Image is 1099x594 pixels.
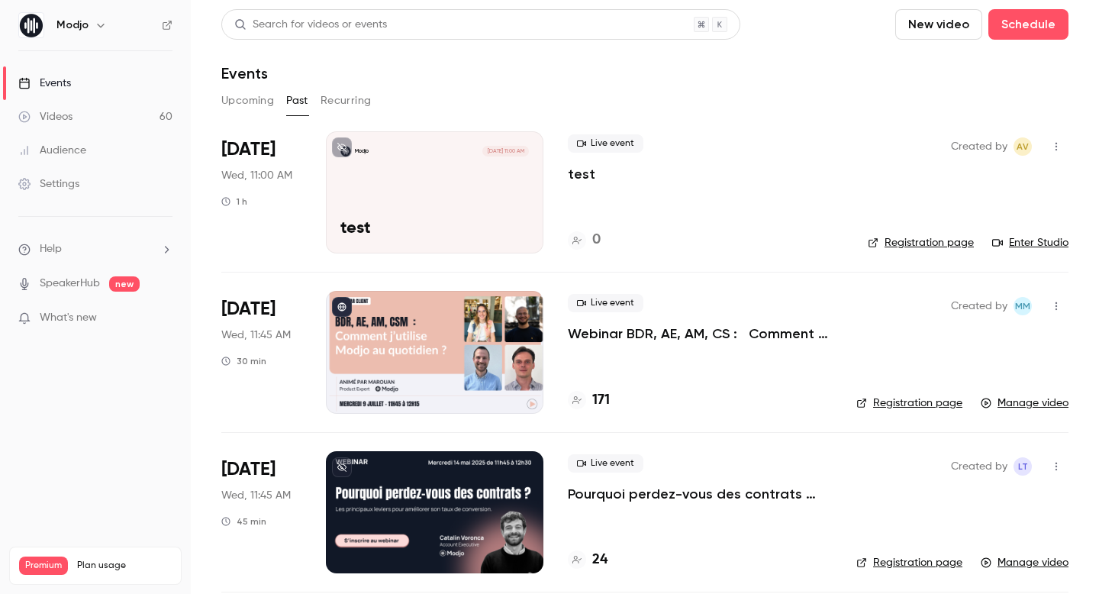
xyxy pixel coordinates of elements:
span: [DATE] 11:00 AM [482,146,528,157]
a: 0 [568,230,601,250]
span: Aurélie Voisin [1014,137,1032,156]
div: 45 min [221,515,266,528]
span: Wed, 11:45 AM [221,328,291,343]
span: MM [1015,297,1030,315]
p: Modjo [355,147,369,155]
span: Help [40,241,62,257]
a: test [568,165,595,183]
span: What's new [40,310,97,326]
h6: Modjo [56,18,89,33]
button: Upcoming [221,89,274,113]
span: Louise TEMPELGOF [1014,457,1032,476]
a: Registration page [856,395,962,411]
span: new [109,276,140,292]
a: Webinar BDR, AE, AM, CS : Comment j’utilise Modjo au quotidien ? [568,324,832,343]
a: Manage video [981,395,1068,411]
span: LT [1018,457,1028,476]
span: Wed, 11:00 AM [221,168,292,183]
div: Search for videos or events [234,17,387,33]
button: Schedule [988,9,1068,40]
span: [DATE] [221,457,276,482]
span: Wed, 11:45 AM [221,488,291,503]
span: Created by [951,457,1007,476]
span: Live event [568,134,643,153]
a: testModjo[DATE] 11:00 AMtest [326,131,543,253]
span: [DATE] [221,297,276,321]
a: Registration page [868,235,974,250]
button: Recurring [321,89,372,113]
div: May 14 Wed, 11:45 AM (Europe/Paris) [221,451,301,573]
li: help-dropdown-opener [18,241,172,257]
span: Created by [951,297,1007,315]
div: Videos [18,109,73,124]
button: Past [286,89,308,113]
div: Sep 10 Wed, 11:00 AM (Europe/Paris) [221,131,301,253]
span: Marouan M'Kacher [1014,297,1032,315]
img: Modjo [19,13,44,37]
div: Jul 9 Wed, 11:45 AM (Europe/Paris) [221,291,301,413]
span: Premium [19,557,68,575]
iframe: Noticeable Trigger [154,312,172,325]
span: Live event [568,454,643,473]
a: Manage video [981,555,1068,570]
div: 1 h [221,195,247,208]
p: test [340,219,529,239]
div: Events [18,76,71,91]
span: AV [1017,137,1029,156]
a: 24 [568,550,608,570]
a: Registration page [856,555,962,570]
a: Pourquoi perdez-vous des contrats face à vos concurrents ? [568,485,832,503]
button: New video [895,9,982,40]
h1: Events [221,64,268,82]
a: SpeakerHub [40,276,100,292]
div: Settings [18,176,79,192]
a: 171 [568,390,610,411]
h4: 0 [592,230,601,250]
span: Created by [951,137,1007,156]
div: Audience [18,143,86,158]
span: [DATE] [221,137,276,162]
div: 30 min [221,355,266,367]
a: Enter Studio [992,235,1068,250]
span: Live event [568,294,643,312]
h4: 171 [592,390,610,411]
span: Plan usage [77,560,172,572]
h4: 24 [592,550,608,570]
